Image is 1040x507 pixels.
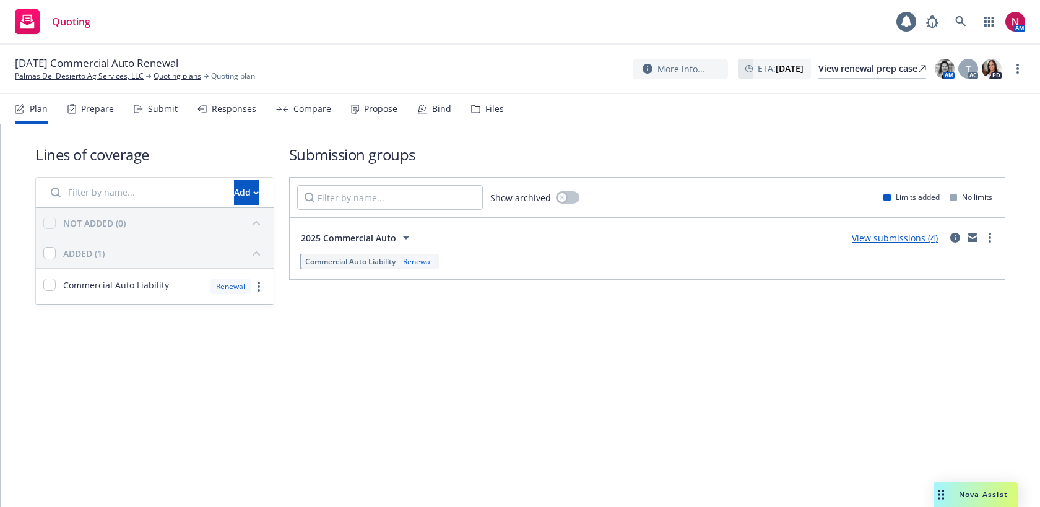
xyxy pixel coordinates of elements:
span: More info... [657,63,705,76]
button: Add [234,180,259,205]
span: T [966,63,971,76]
div: Add [234,181,259,204]
strong: [DATE] [776,63,804,74]
div: Plan [30,104,48,114]
div: Compare [293,104,331,114]
span: Commercial Auto Liability [63,279,169,292]
a: Report a Bug [920,9,945,34]
a: Quoting plans [154,71,201,82]
input: Filter by name... [43,180,227,205]
img: photo [982,59,1002,79]
div: View renewal prep case [818,59,926,78]
a: more [982,230,997,245]
div: Prepare [81,104,114,114]
span: Commercial Auto Liability [305,256,396,267]
div: No limits [950,192,992,202]
a: Switch app [977,9,1002,34]
div: Files [485,104,504,114]
span: Quoting plan [211,71,255,82]
span: Show archived [490,191,551,204]
div: Drag to move [934,482,949,507]
a: Palmas Del Desierto Ag Services, LLC [15,71,144,82]
div: ADDED (1) [63,247,105,260]
a: View renewal prep case [818,59,926,79]
a: more [251,279,266,294]
div: Limits added [883,192,940,202]
img: photo [935,59,955,79]
input: Filter by name... [297,185,483,210]
div: Responses [212,104,256,114]
span: Quoting [52,17,90,27]
div: Renewal [210,279,251,294]
button: NOT ADDED (0) [63,213,266,233]
a: more [1010,61,1025,76]
div: Bind [432,104,451,114]
div: Propose [364,104,397,114]
a: View submissions (4) [852,232,938,244]
span: Nova Assist [959,489,1008,500]
span: [DATE] Commercial Auto Renewal [15,56,178,71]
a: Quoting [10,4,95,39]
div: Renewal [401,256,435,267]
span: ETA : [758,62,804,75]
div: Submit [148,104,178,114]
img: photo [1005,12,1025,32]
button: 2025 Commercial Auto [297,225,417,250]
h1: Submission groups [289,144,1005,165]
a: mail [965,230,980,245]
a: Search [948,9,973,34]
span: 2025 Commercial Auto [301,232,396,245]
div: NOT ADDED (0) [63,217,126,230]
button: ADDED (1) [63,243,266,263]
button: More info... [633,59,728,79]
h1: Lines of coverage [35,144,274,165]
button: Nova Assist [934,482,1018,507]
a: circleInformation [948,230,963,245]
